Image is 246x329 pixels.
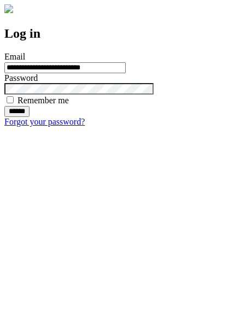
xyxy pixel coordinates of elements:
[4,52,25,61] label: Email
[17,96,69,105] label: Remember me
[4,4,13,13] img: logo-4e3dc11c47720685a147b03b5a06dd966a58ff35d612b21f08c02c0306f2b779.png
[4,26,242,41] h2: Log in
[4,117,85,126] a: Forgot your password?
[4,73,38,83] label: Password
